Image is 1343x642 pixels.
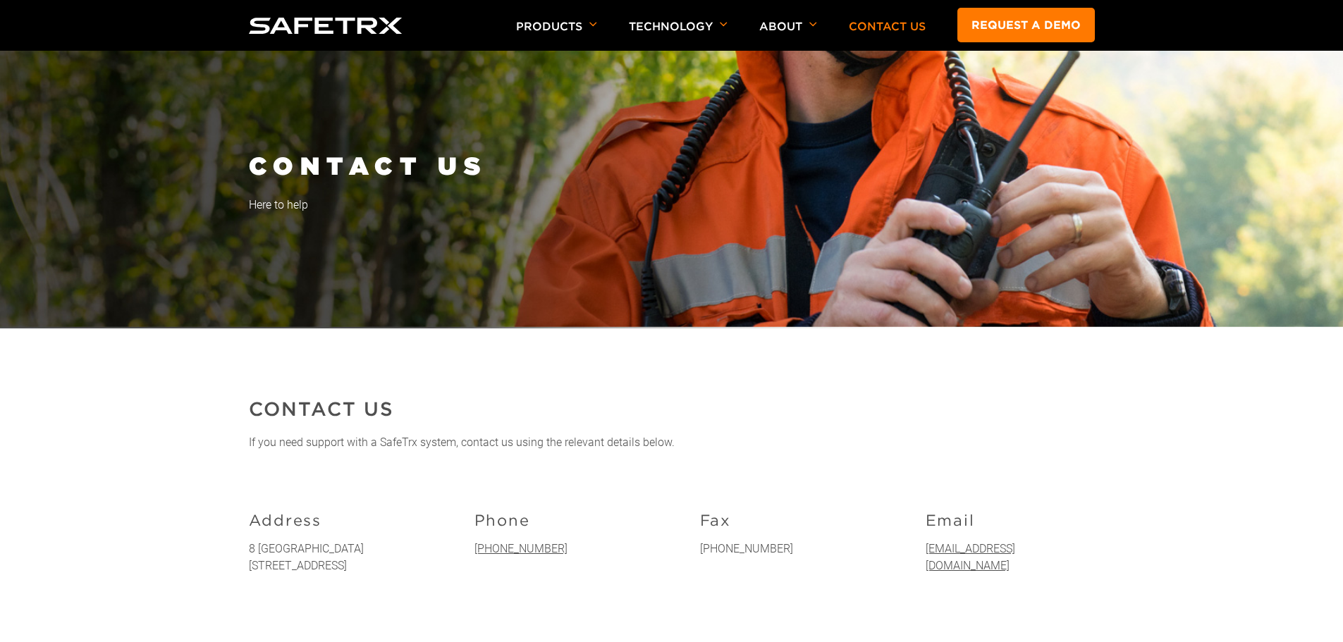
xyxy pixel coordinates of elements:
p: Address [249,511,418,530]
a: Contact Us [849,20,926,33]
a: [PHONE_NUMBER] [474,542,568,555]
a: Request a demo [957,8,1095,42]
p: Phone [474,511,644,530]
p: [PHONE_NUMBER] [700,541,869,557]
h2: Contact Us [249,395,1095,424]
img: Logo SafeTrx [249,18,403,34]
p: About [759,20,817,51]
p: Here to help [249,197,1095,214]
p: If you need support with a SafeTrx system, contact us using the relevant details below. [249,434,1095,451]
p: 8 [GEOGRAPHIC_DATA] [STREET_ADDRESS] [249,541,418,574]
h1: Contact Us [249,151,1095,180]
p: Fax [700,511,869,530]
p: Products [516,20,597,51]
a: [EMAIL_ADDRESS][DOMAIN_NAME] [926,542,1015,572]
p: Email [926,511,1095,530]
p: Technology [629,20,728,51]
